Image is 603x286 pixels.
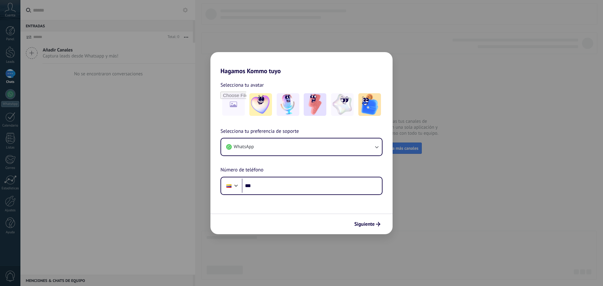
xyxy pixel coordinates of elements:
img: -4.jpeg [331,93,354,116]
button: WhatsApp [221,138,382,155]
span: Siguiente [354,222,375,226]
span: Selecciona tu preferencia de soporte [220,127,299,136]
button: Siguiente [351,219,383,229]
span: WhatsApp [234,144,254,150]
img: -5.jpeg [358,93,381,116]
img: -2.jpeg [277,93,299,116]
span: Selecciona tu avatar [220,81,264,89]
img: -3.jpeg [304,93,326,116]
span: Número de teléfono [220,166,263,174]
div: Colombia: + 57 [223,179,235,192]
img: -1.jpeg [249,93,272,116]
h2: Hagamos Kommo tuyo [210,52,393,75]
